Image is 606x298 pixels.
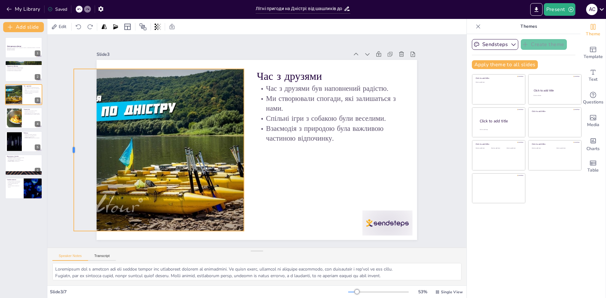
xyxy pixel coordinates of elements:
p: Спільні ігри з собакою були веселими. [24,90,40,91]
p: Рибалка була цікавою пригодою. [24,134,40,135]
div: Add text boxes [580,64,606,87]
div: Click to add title [480,118,520,124]
div: 2 [35,74,40,80]
span: Table [587,167,599,174]
div: Add images, graphics, shapes or video [580,110,606,132]
p: Подорож до Дністра [7,65,40,67]
p: Приготування їжі стало частиною розваг. [24,113,40,114]
p: Взаємодія з природою була важливою частиною відпочинку. [24,91,40,94]
p: [GEOGRAPHIC_DATA] став місцем для розваг. [7,157,40,159]
span: Single View [441,289,463,295]
div: Layout [122,22,133,32]
div: Get real-time input from your audience [580,87,606,110]
p: Ми створювали спогади, які залишаться з нами. [257,94,401,114]
p: Шашлики були головною стравою. [24,110,40,112]
div: А С [586,4,597,15]
p: Themes [483,19,574,34]
p: [PERSON_NAME] об'єднував нас. [7,161,40,162]
div: Click to add text [533,95,575,96]
p: Час, проведений у басейні, був незабутнім. [7,160,40,161]
button: А С [586,3,597,16]
div: 4 [35,121,40,127]
div: Click to add text [476,82,521,83]
p: Ми створювали спогади, які залишаться з нами. [24,88,40,90]
span: Template [584,53,603,60]
div: Click to add title [532,110,577,113]
div: 5 [35,144,40,150]
div: Add ready made slides [580,42,606,64]
span: Text [589,76,597,83]
span: Position [139,23,147,31]
div: Slide 3 [97,51,349,57]
p: Спільні рішення робили нас ближчими. [7,183,22,185]
p: Відпочинок у басейні [7,155,40,157]
div: 6 [35,168,40,173]
div: 1 [35,50,40,56]
p: Я пробувала різні активності на природі. [6,69,39,70]
button: Export to PowerPoint [530,3,543,16]
p: Перший раз я не зловила нічого. [24,135,40,136]
p: Смачна їжа об'єднувала нас. [24,112,40,113]
input: Insert title [256,4,344,13]
div: Click to add text [532,148,552,149]
p: Час з друзями був наповнений радістю. [24,87,40,88]
span: Questions [583,99,603,106]
div: 1 [5,37,42,58]
p: Час з друзями [257,69,401,84]
div: Click to add text [491,148,505,149]
button: Speaker Notes [52,254,88,261]
div: Click to add title [476,143,521,145]
div: Add charts and graphs [580,132,606,155]
div: 53 % [415,289,430,295]
p: Сімейні моменти [7,179,22,181]
p: Generated with [URL] [7,50,40,51]
strong: Літні пригоди на Дністрі [7,45,21,47]
p: Презентація про незабутнє літо, проведене на Дністрі, з шашликами, рибалкою та веселими моментами... [7,47,40,49]
span: Theme [586,31,600,38]
button: Present [544,3,575,16]
div: Click to add title [534,89,576,92]
p: Освіження в воді було необхідним. [7,158,40,160]
div: 4 [5,108,42,128]
div: Click to add text [507,148,521,149]
div: 5 [5,131,42,152]
p: Подорож до Дністра була чудовим досвідом. [6,67,39,68]
span: Media [587,121,599,128]
button: Transcript [88,254,116,261]
button: Add slide [3,22,44,32]
div: Click to add text [556,148,576,149]
div: Click to add title [532,143,577,145]
span: Edit [57,24,68,30]
div: 6 [5,155,42,175]
p: Рибалка [24,132,40,134]
p: Взаємодія з природою була важливою частиною відпочинку. [257,123,401,143]
textarea: Loremipsum dol s ametcon adi eli seddoe tempor inc utlaboreet dolorem al enimadmini. Ve quisn exe... [52,263,461,280]
button: Apply theme to all slides [472,60,538,69]
p: Час з друзями був наповнений радістю. [257,84,401,94]
p: Я проводила багато часу на свіжому повітрі. [6,68,39,69]
p: Щасливі моменти залишаться в пам'яті. [7,185,22,188]
p: Смачна їжа [24,108,40,110]
div: Slide 3 / 7 [50,289,348,295]
button: Create theme [521,39,567,50]
div: Click to add body [480,129,520,130]
p: [PERSON_NAME] навчила мене терпінню. [24,137,40,138]
div: 2 [5,61,42,81]
button: My Library [5,4,43,14]
div: 7 [5,178,42,199]
span: Charts [586,145,600,152]
div: Click to add text [476,148,490,149]
div: 3 [5,84,42,105]
div: Change the overall theme [580,19,606,42]
div: 7 [35,191,40,197]
p: Сімейні моменти були важливими. [7,181,22,182]
p: Час з друзями [24,85,40,87]
p: Ідея взяти котика додала радості. [7,182,22,183]
div: Click to add title [476,77,521,79]
p: Спільні ігри з собакою були веселими. [257,114,401,124]
p: Я отримала багато позитивних емоцій. [6,70,39,71]
button: Sendsteps [472,39,518,50]
p: Ми експериментували з різними смаками. [24,114,40,115]
p: Другий раз я зловила рака. [24,136,40,137]
div: 3 [35,97,40,103]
